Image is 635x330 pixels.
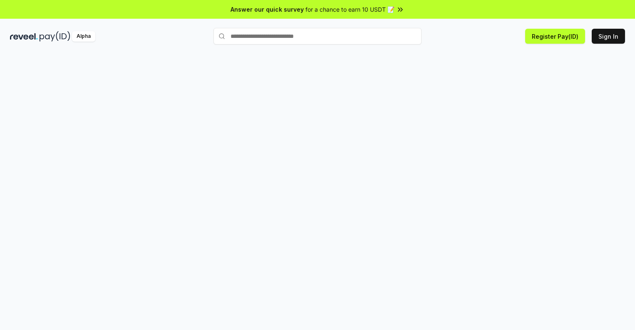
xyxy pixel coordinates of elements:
[525,29,585,44] button: Register Pay(ID)
[40,31,70,42] img: pay_id
[592,29,625,44] button: Sign In
[305,5,394,14] span: for a chance to earn 10 USDT 📝
[231,5,304,14] span: Answer our quick survey
[10,31,38,42] img: reveel_dark
[72,31,95,42] div: Alpha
